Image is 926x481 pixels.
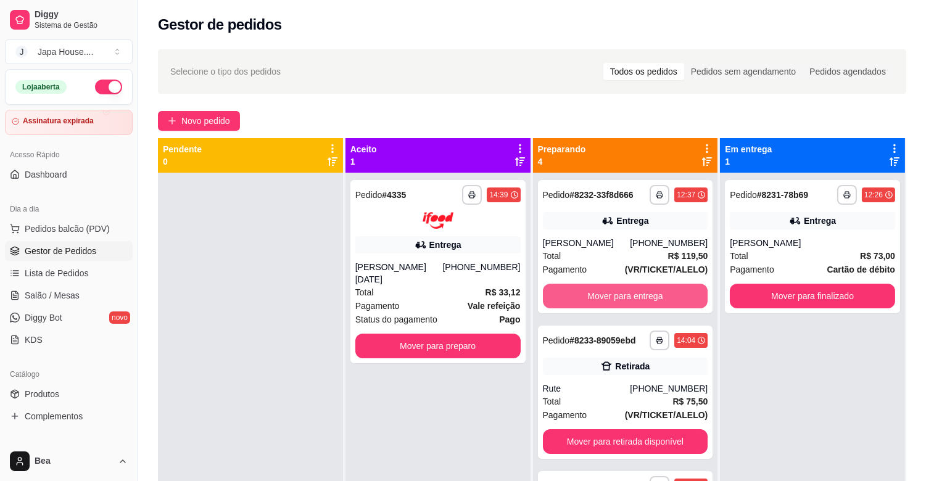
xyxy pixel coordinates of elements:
[25,168,67,181] span: Dashboard
[730,263,774,276] span: Pagamento
[442,261,520,286] div: [PHONE_NUMBER]
[355,286,374,299] span: Total
[382,190,406,200] strong: # 4335
[25,245,96,257] span: Gestor de Pedidos
[5,5,133,35] a: DiggySistema de Gestão
[15,46,28,58] span: J
[5,145,133,165] div: Acesso Rápido
[355,334,521,358] button: Mover para preparo
[355,261,443,286] div: [PERSON_NAME][DATE]
[864,190,883,200] div: 12:26
[543,335,570,345] span: Pedido
[630,382,708,395] div: [PHONE_NUMBER]
[5,384,133,404] a: Produtos
[569,190,634,200] strong: # 8232-33f8d666
[5,364,133,384] div: Catálogo
[5,39,133,64] button: Select a team
[5,308,133,327] a: Diggy Botnovo
[730,237,895,249] div: [PERSON_NAME]
[569,335,635,345] strong: # 8233-89059ebd
[804,215,836,227] div: Entrega
[625,410,708,420] strong: (VR/TICKET/ALELO)
[15,80,67,94] div: Loja aberta
[803,63,893,80] div: Pedidos agendados
[757,190,808,200] strong: # 8231-78b69
[684,63,803,80] div: Pedidos sem agendamento
[725,155,772,168] p: 1
[677,335,695,345] div: 14:04
[5,406,133,426] a: Complementos
[170,65,281,78] span: Selecione o tipo dos pedidos
[5,165,133,184] a: Dashboard
[730,249,748,263] span: Total
[25,311,62,324] span: Diggy Bot
[163,155,202,168] p: 0
[5,330,133,350] a: KDS
[25,388,59,400] span: Produtos
[355,190,382,200] span: Pedido
[5,110,133,135] a: Assinatura expirada
[615,360,650,372] div: Retirada
[5,199,133,219] div: Dia a dia
[168,117,176,125] span: plus
[543,408,587,422] span: Pagamento
[158,111,240,131] button: Novo pedido
[625,265,708,274] strong: (VR/TICKET/ALELO)
[538,143,586,155] p: Preparando
[25,223,110,235] span: Pedidos balcão (PDV)
[730,190,757,200] span: Pedido
[543,237,630,249] div: [PERSON_NAME]
[350,143,377,155] p: Aceito
[668,251,708,261] strong: R$ 119,50
[543,382,630,395] div: Rute
[5,263,133,283] a: Lista de Pedidos
[860,251,895,261] strong: R$ 73,00
[489,190,508,200] div: 14:39
[672,397,708,406] strong: R$ 75,50
[5,241,133,261] a: Gestor de Pedidos
[23,117,94,126] article: Assinatura expirada
[725,143,772,155] p: Em entrega
[5,219,133,239] button: Pedidos balcão (PDV)
[423,212,453,229] img: ifood
[543,263,587,276] span: Pagamento
[25,289,80,302] span: Salão / Mesas
[25,334,43,346] span: KDS
[181,114,230,128] span: Novo pedido
[35,9,128,20] span: Diggy
[538,155,586,168] p: 4
[5,286,133,305] a: Salão / Mesas
[730,284,895,308] button: Mover para finalizado
[350,155,377,168] p: 1
[543,284,708,308] button: Mover para entrega
[616,215,648,227] div: Entrega
[355,299,400,313] span: Pagamento
[486,287,521,297] strong: R$ 33,12
[5,446,133,476] button: Bea
[543,190,570,200] span: Pedido
[677,190,695,200] div: 12:37
[158,15,282,35] h2: Gestor de pedidos
[543,429,708,454] button: Mover para retirada disponível
[543,249,561,263] span: Total
[35,456,113,467] span: Bea
[25,267,89,279] span: Lista de Pedidos
[543,395,561,408] span: Total
[429,239,461,251] div: Entrega
[355,313,437,326] span: Status do pagamento
[827,265,895,274] strong: Cartão de débito
[95,80,122,94] button: Alterar Status
[35,20,128,30] span: Sistema de Gestão
[163,143,202,155] p: Pendente
[25,410,83,422] span: Complementos
[630,237,708,249] div: [PHONE_NUMBER]
[499,314,520,324] strong: Pago
[38,46,93,58] div: Japa House. ...
[468,301,521,311] strong: Vale refeição
[603,63,684,80] div: Todos os pedidos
